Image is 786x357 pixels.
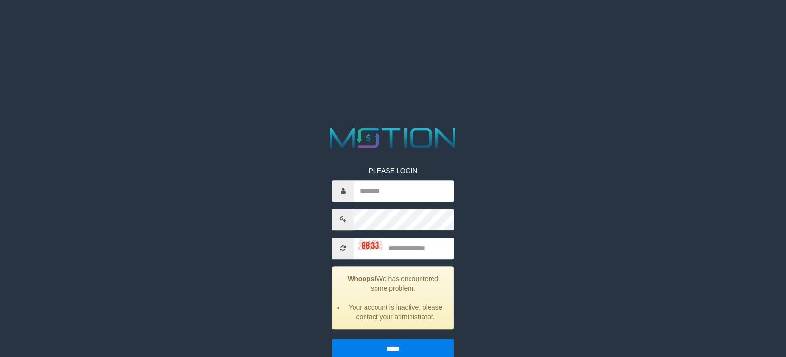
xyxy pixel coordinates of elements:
[348,275,376,282] strong: Whoops!
[324,124,462,151] img: MOTION_logo.png
[345,303,446,322] li: Your account is inactive, please contact your administrator.
[332,266,454,329] div: We has encountered some problem.
[359,240,383,250] img: captcha
[332,166,454,175] p: PLEASE LOGIN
